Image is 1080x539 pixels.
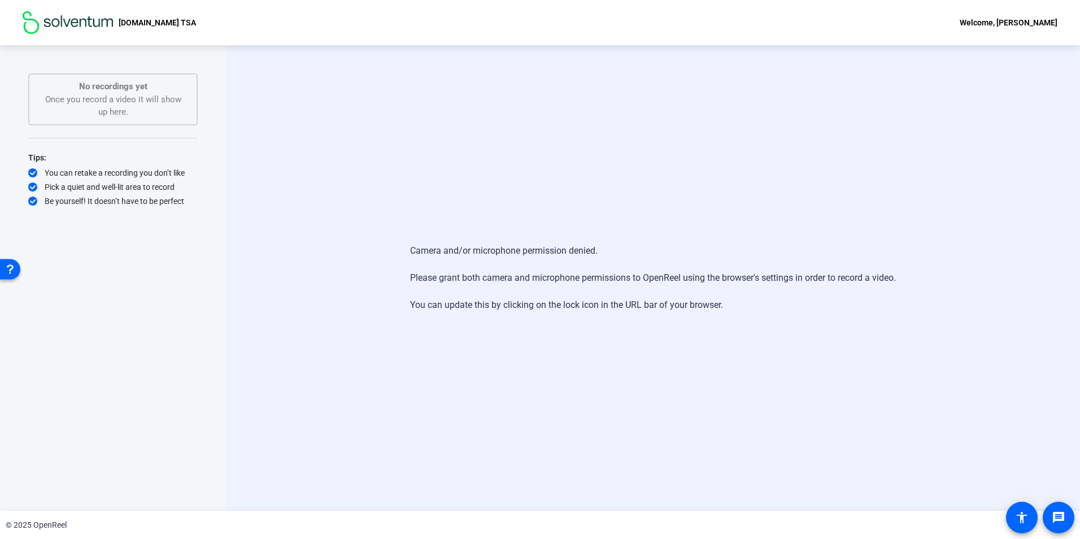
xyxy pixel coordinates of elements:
[28,167,198,179] div: You can retake a recording you don’t like
[28,151,198,164] div: Tips:
[1015,511,1029,524] mat-icon: accessibility
[28,181,198,193] div: Pick a quiet and well-lit area to record
[1052,511,1065,524] mat-icon: message
[28,195,198,207] div: Be yourself! It doesn’t have to be perfect
[41,80,185,93] p: No recordings yet
[6,519,67,531] div: © 2025 OpenReel
[119,16,196,29] p: [DOMAIN_NAME] TSA
[23,11,113,34] img: OpenReel logo
[410,233,896,323] div: Camera and/or microphone permission denied. Please grant both camera and microphone permissions t...
[41,80,185,119] div: Once you record a video it will show up here.
[960,16,1057,29] div: Welcome, [PERSON_NAME]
